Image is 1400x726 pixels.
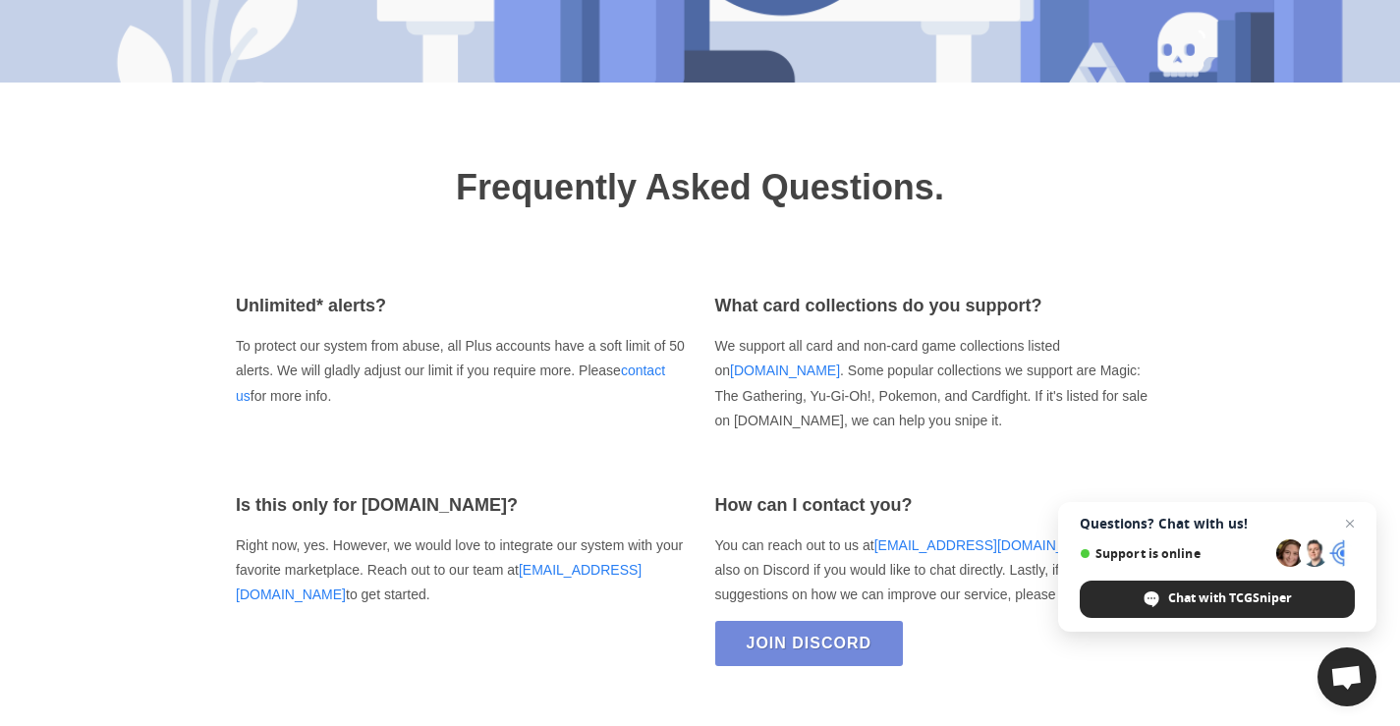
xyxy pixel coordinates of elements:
a: [DOMAIN_NAME] [730,363,840,378]
h1: Frequently Asked Questions. [140,161,1260,214]
p: You can reach out to us at . We are also on Discord if you would like to chat directly. Lastly, i... [715,533,1165,608]
span: Close chat [1338,512,1362,535]
p: To protect our system from abuse, all Plus accounts have a soft limit of 50 alerts. We will gladl... [236,334,686,409]
span: Questions? Chat with us! [1080,516,1355,531]
h4: What card collections do you support? [715,293,1165,319]
div: Chat with TCGSniper [1080,581,1355,618]
a: contact us [236,363,665,403]
span: Join Discord [747,621,872,666]
div: Open chat [1317,647,1376,706]
a: Join Discord [715,621,904,666]
p: We support all card and non-card game collections listed on . Some popular collections we support... [715,334,1165,433]
a: [EMAIL_ADDRESS][DOMAIN_NAME] [874,537,1107,553]
span: Support is online [1080,546,1269,561]
h4: Unlimited* alerts? [236,293,686,319]
p: Right now, yes. However, we would love to integrate our system with your favorite marketplace. Re... [236,533,686,608]
h4: Is this only for [DOMAIN_NAME]? [236,492,686,519]
span: Chat with TCGSniper [1168,589,1292,607]
h4: How can I contact you? [715,492,1165,519]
